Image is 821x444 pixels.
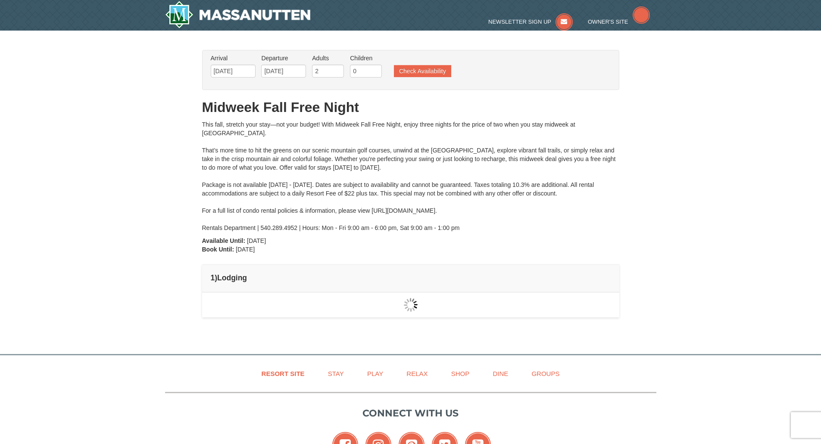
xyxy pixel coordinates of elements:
a: Owner's Site [588,19,650,25]
span: Owner's Site [588,19,628,25]
img: Massanutten Resort Logo [165,1,311,28]
label: Arrival [211,54,256,62]
button: Check Availability [394,65,451,77]
span: Newsletter Sign Up [488,19,551,25]
a: Newsletter Sign Up [488,19,573,25]
a: Play [356,364,394,383]
a: Resort Site [251,364,315,383]
div: This fall, stretch your stay—not your budget! With Midweek Fall Free Night, enjoy three nights fo... [202,120,619,232]
a: Groups [521,364,570,383]
label: Adults [312,54,344,62]
h4: 1 Lodging [211,273,611,282]
a: Shop [440,364,481,383]
a: Massanutten Resort [165,1,311,28]
strong: Available Until: [202,237,246,244]
a: Dine [482,364,519,383]
p: Connect with us [165,406,656,420]
a: Stay [317,364,355,383]
label: Children [350,54,382,62]
a: Relax [396,364,438,383]
span: [DATE] [247,237,266,244]
h1: Midweek Fall Free Night [202,99,619,116]
span: ) [215,273,217,282]
span: [DATE] [236,246,255,253]
img: wait gif [404,298,418,312]
strong: Book Until: [202,246,234,253]
label: Departure [261,54,306,62]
